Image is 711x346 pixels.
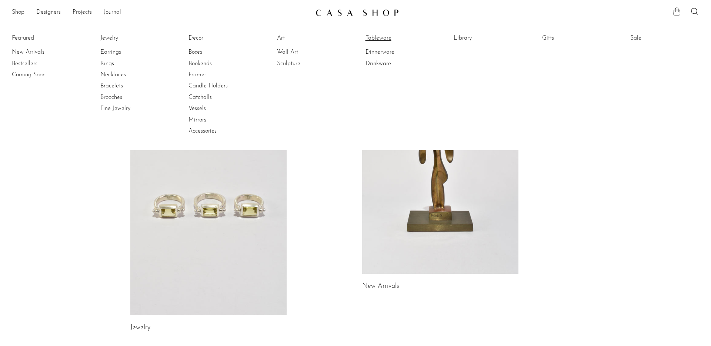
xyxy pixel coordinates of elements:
[100,82,156,90] a: Bracelets
[188,93,244,102] a: Catchalls
[188,60,244,68] a: Bookends
[365,34,421,42] a: Tableware
[12,48,67,56] a: New Arrivals
[100,104,156,113] a: Fine Jewelry
[630,33,686,47] ul: Sale
[188,82,244,90] a: Candle Holders
[362,283,399,290] a: New Arrivals
[277,34,333,42] a: Art
[188,104,244,113] a: Vessels
[12,8,24,17] a: Shop
[277,48,333,56] a: Wall Art
[100,71,156,79] a: Necklaces
[188,116,244,124] a: Mirrors
[36,8,61,17] a: Designers
[277,33,333,69] ul: Art
[365,60,421,68] a: Drinkware
[100,93,156,102] a: Brooches
[12,6,310,19] nav: Desktop navigation
[188,34,244,42] a: Decor
[365,33,421,69] ul: Tableware
[188,33,244,137] ul: Decor
[100,60,156,68] a: Rings
[454,33,509,47] ul: Library
[12,71,67,79] a: Coming Soon
[100,48,156,56] a: Earrings
[542,34,598,42] a: Gifts
[277,60,333,68] a: Sculpture
[454,34,509,42] a: Library
[542,33,598,47] ul: Gifts
[100,34,156,42] a: Jewelry
[100,33,156,114] ul: Jewelry
[12,47,67,80] ul: Featured
[188,71,244,79] a: Frames
[188,48,244,56] a: Boxes
[630,34,686,42] a: Sale
[130,325,150,331] a: Jewelry
[12,6,310,19] ul: NEW HEADER MENU
[365,48,421,56] a: Dinnerware
[104,8,121,17] a: Journal
[12,60,67,68] a: Bestsellers
[73,8,92,17] a: Projects
[188,127,244,135] a: Accessories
